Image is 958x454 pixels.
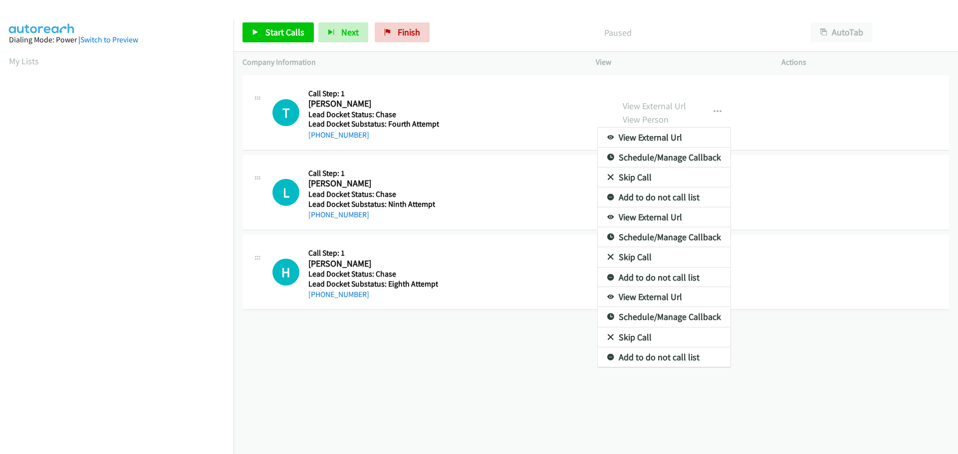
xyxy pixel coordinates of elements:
[598,287,730,307] a: View External Url
[598,268,730,288] a: Add to do not call list
[598,227,730,247] a: Schedule/Manage Callback
[9,34,225,46] div: Dialing Mode: Power |
[598,247,730,267] a: Skip Call
[598,128,730,148] a: View External Url
[80,35,138,44] a: Switch to Preview
[598,167,730,187] a: Skip Call
[9,55,39,67] a: My Lists
[598,307,730,327] a: Schedule/Manage Callback
[598,148,730,167] a: Schedule/Manage Callback
[598,207,730,227] a: View External Url
[598,347,730,367] a: Add to do not call list
[598,327,730,347] a: Skip Call
[598,187,730,207] a: Add to do not call list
